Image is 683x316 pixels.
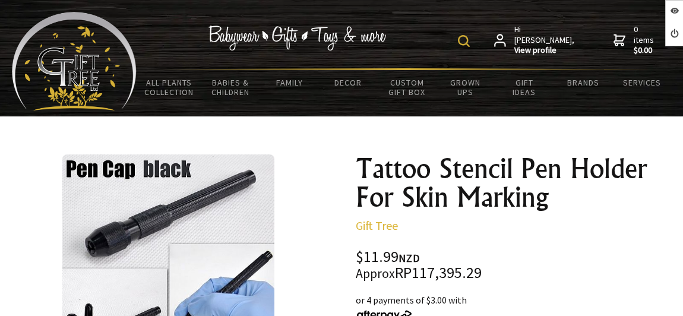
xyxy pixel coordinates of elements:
a: Hi [PERSON_NAME],View profile [494,24,576,56]
h1: Tattoo Stencil Pen Holder For Skin Marking [356,154,673,211]
a: Grown Ups [437,70,495,105]
span: 0 items [634,24,656,56]
a: All Plants Collection [137,70,201,105]
small: Approx [356,266,395,282]
a: Gift Ideas [495,70,554,105]
a: Gift Tree [356,218,398,233]
div: $11.99 RP117,395.29 [356,249,673,281]
a: Services [612,70,671,95]
img: product search [458,35,470,47]
a: Decor [319,70,378,95]
strong: $0.00 [634,45,656,56]
img: Babywear - Gifts - Toys & more [208,26,387,50]
strong: View profile [514,45,576,56]
a: Babies & Children [201,70,260,105]
img: Babyware - Gifts - Toys and more... [12,12,137,110]
span: NZD [399,251,420,265]
a: Family [260,70,319,95]
span: Hi [PERSON_NAME], [514,24,576,56]
a: 0 items$0.00 [614,24,656,56]
a: Custom Gift Box [378,70,437,105]
a: Brands [554,70,612,95]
